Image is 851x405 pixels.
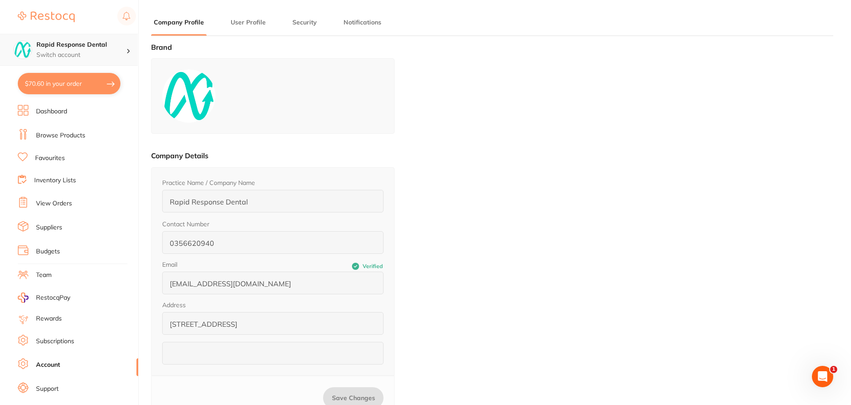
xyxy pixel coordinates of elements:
[162,179,255,186] label: Practice Name / Company Name
[36,293,70,302] span: RestocqPay
[812,366,833,387] iframe: Intercom live chat
[162,221,209,228] label: Contact Number
[14,41,32,59] img: Rapid Response Dental
[228,18,268,27] button: User Profile
[18,293,28,303] img: RestocqPay
[36,40,126,49] h4: Rapid Response Dental
[36,223,62,232] a: Suppliers
[36,131,85,140] a: Browse Products
[35,154,65,163] a: Favourites
[162,261,273,268] label: Email
[341,18,384,27] button: Notifications
[36,271,52,280] a: Team
[151,43,172,52] label: Brand
[18,12,75,22] img: Restocq Logo
[830,366,837,373] span: 1
[151,151,208,160] label: Company Details
[162,69,216,123] img: logo
[36,337,74,346] a: Subscriptions
[162,301,186,309] legend: Address
[332,394,375,402] span: Save Changes
[18,7,75,27] a: Restocq Logo
[18,293,70,303] a: RestocqPay
[36,314,62,323] a: Rewards
[36,107,67,116] a: Dashboard
[36,199,72,208] a: View Orders
[363,263,383,269] span: Verified
[18,73,120,94] button: $70.60 in your order
[151,18,207,27] button: Company Profile
[34,176,76,185] a: Inventory Lists
[36,247,60,256] a: Budgets
[36,51,126,60] p: Switch account
[36,361,60,369] a: Account
[36,385,59,393] a: Support
[290,18,320,27] button: Security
